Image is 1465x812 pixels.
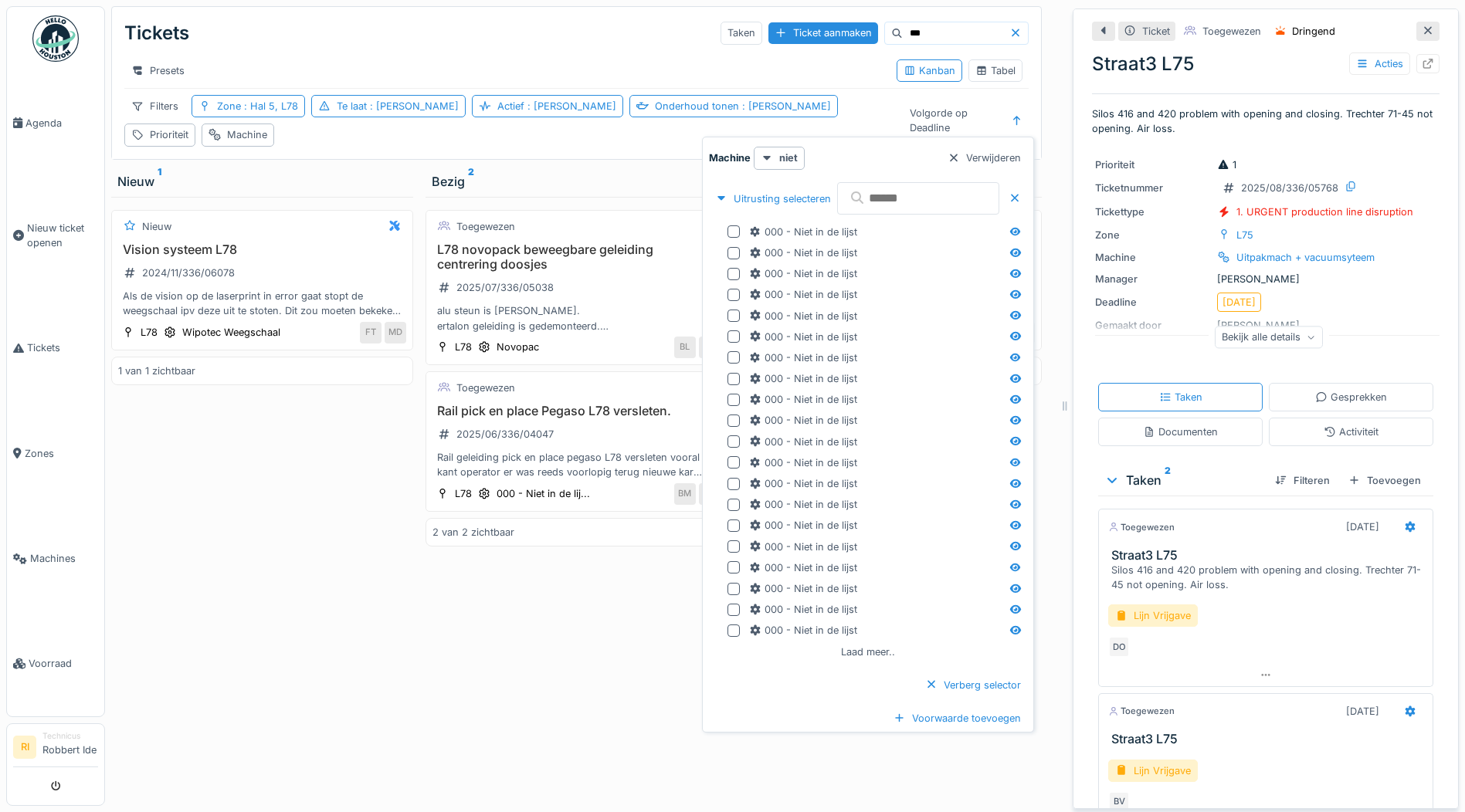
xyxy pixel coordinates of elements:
div: 000 - Niet in de lijst [749,225,857,239]
div: MD [385,322,406,343]
div: 2025/06/336/04047 [456,427,554,442]
div: Nieuw [117,172,407,191]
div: 2025/07/336/05038 [456,280,554,295]
span: Zones [25,446,98,461]
img: Badge_color-CXgf-gQk.svg [32,15,79,62]
sup: 2 [468,172,474,191]
div: Taken [721,22,762,44]
div: Wipotec Weegschaal [182,325,280,340]
h3: Rail pick en place Pegaso L78 versleten. [432,404,721,418]
div: 2 van 2 zichtbaar [432,525,514,540]
div: 000 - Niet in de lijst [749,266,857,281]
div: Machine [1095,250,1211,265]
span: : Hal 5, L78 [241,100,298,112]
div: Ticketnummer [1095,181,1211,195]
div: Ticket [1142,24,1170,39]
div: Tabel [975,63,1016,78]
div: Toegewezen [1202,24,1261,39]
div: LM [699,483,721,505]
div: Documenten [1143,425,1218,439]
div: 000 - Niet in de lijst [749,309,857,323]
div: Onderhoud tonen [655,99,831,113]
div: Toegewezen [456,219,515,234]
h3: Straat3 L75 [1111,732,1426,746]
div: 000 - Niet in de lijst [749,413,857,428]
sup: 2 [1165,471,1171,489]
div: Prioriteit [1095,157,1211,172]
h3: Straat3 L75 [1111,548,1426,563]
div: Volgorde op Deadline [903,102,1002,139]
div: 1 van 1 zichtbaar [118,364,195,378]
div: Straat3 L75 [1092,50,1440,78]
div: BL [674,337,696,358]
div: Nieuw [142,219,171,234]
div: Activiteit [1324,425,1379,439]
div: 000 - Niet in de lijst [749,245,857,260]
div: DO [1108,636,1130,658]
div: 000 - Niet in de lijst [749,518,857,533]
div: 000 - Niet in de lijst [749,350,857,365]
div: Verberg selector [919,675,1027,695]
div: 000 - Niet in de lijst [749,435,857,449]
div: L78 [141,325,158,340]
span: : [PERSON_NAME] [524,100,616,112]
div: Manager [1095,272,1211,286]
div: Als de vision op de laserprint in error gaat stopt de weegschaal ipv deze uit te stoten. Dit zou ... [118,289,406,318]
li: Robbert Ide [42,730,98,763]
div: Acties [1349,52,1410,75]
div: 000 - Niet in de lijst [749,540,857,554]
div: [DATE] [1346,519,1379,534]
div: Actief [497,99,616,113]
div: 2024/11/336/06078 [142,266,235,280]
strong: Machine [709,151,751,165]
div: 1. URGENT production line disruption [1236,205,1413,219]
div: Silos 416 and 420 problem with opening and closing. Trechter 71-45 not opening. Air loss. [1111,563,1426,592]
span: : [PERSON_NAME] [739,100,831,112]
div: Verwijderen [941,147,1027,168]
div: Taken [1104,471,1263,489]
div: Taken [1159,390,1202,404]
div: Zone [1095,228,1211,242]
span: Machines [30,551,98,566]
div: alu steun is [PERSON_NAME]. ertalon geleiding is gedemonteerd. Lagering loopt moeilijk Laurens he... [432,303,721,333]
div: Gesprekken [1315,390,1387,404]
div: LM [699,337,721,358]
div: Toegewezen [456,381,515,395]
div: Toegewezen [1108,521,1175,534]
div: Filteren [1269,470,1336,491]
div: FT [360,322,382,343]
div: Tickets [124,13,189,53]
div: Uitrusting selecteren [709,188,837,209]
h3: L78 novopack beweegbare geleiding centrering doosjes [432,242,721,272]
div: Novopac [497,340,539,354]
div: BM [674,483,696,505]
div: Ticket aanmaken [768,22,878,43]
div: 000 - Niet in de lijst [749,602,857,617]
div: L78 [455,340,472,354]
div: Bekijk alle details [1215,326,1323,348]
div: Voorwaarde toevoegen [887,708,1027,729]
div: Filters [124,95,185,117]
div: 000 - Niet in de lijst [749,497,857,512]
span: : [PERSON_NAME] [367,100,459,112]
div: 000 - Niet in de lijst [749,392,857,407]
div: L75 [1236,228,1253,242]
div: Technicus [42,730,98,742]
span: Voorraad [29,656,98,671]
div: Uitpakmach + vacuumsyteem [1236,250,1375,265]
div: [DATE] [1346,704,1379,719]
div: Laad meer.. [835,641,901,662]
div: 000 - Niet in de lijst [749,330,857,344]
div: L78 [455,486,472,501]
div: Bezig [432,172,721,191]
div: Toevoegen [1342,470,1427,491]
div: 000 - Niet in de lijst [749,476,857,491]
span: Tickets [27,340,98,355]
div: Kanban [904,63,955,78]
span: Nieuw ticket openen [27,221,98,250]
div: Te laat [337,99,459,113]
div: Prioriteit [150,127,188,142]
li: RI [13,736,36,759]
div: Lijn Vrijgave [1108,760,1198,782]
strong: niet [779,151,798,165]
